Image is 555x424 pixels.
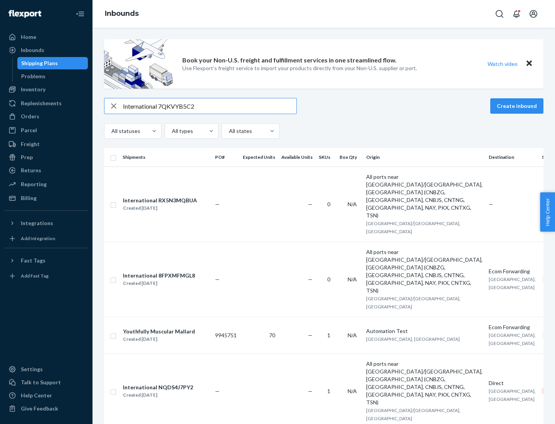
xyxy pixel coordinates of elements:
[5,110,88,123] a: Orders
[21,46,44,54] div: Inbounds
[5,270,88,282] a: Add Fast Tag
[72,6,88,22] button: Close Navigation
[5,178,88,190] a: Reporting
[21,194,37,202] div: Billing
[119,148,212,167] th: Shipments
[123,335,195,343] div: Created [DATE]
[123,98,296,114] input: Search inbounds by name, destination, msku...
[123,328,195,335] div: Youthfully Muscular Mallard
[492,6,507,22] button: Open Search Box
[215,276,220,283] span: —
[366,327,483,335] div: Automation Test
[348,276,357,283] span: N/A
[21,99,62,107] div: Replenishments
[489,201,493,207] span: —
[5,232,88,245] a: Add Integration
[123,279,195,287] div: Created [DATE]
[316,148,336,167] th: SKUs
[21,379,61,386] div: Talk to Support
[21,113,39,120] div: Orders
[21,140,40,148] div: Freight
[327,201,330,207] span: 0
[123,391,193,399] div: Created [DATE]
[5,164,88,177] a: Returns
[21,405,58,412] div: Give Feedback
[215,201,220,207] span: —
[366,220,461,234] span: [GEOGRAPHIC_DATA]/[GEOGRAPHIC_DATA], [GEOGRAPHIC_DATA]
[21,365,43,373] div: Settings
[348,201,357,207] span: N/A
[489,332,536,346] span: [GEOGRAPHIC_DATA], [GEOGRAPHIC_DATA]
[21,219,53,227] div: Integrations
[21,392,52,399] div: Help Center
[327,332,330,338] span: 1
[489,323,536,331] div: Ecom Forwarding
[5,31,88,43] a: Home
[486,148,539,167] th: Destination
[490,98,543,114] button: Create inbound
[269,332,275,338] span: 70
[21,167,41,174] div: Returns
[21,153,33,161] div: Prep
[228,127,229,135] input: All states
[308,332,313,338] span: —
[336,148,363,167] th: Box Qty
[240,148,278,167] th: Expected Units
[489,379,536,387] div: Direct
[123,204,197,212] div: Created [DATE]
[21,33,36,41] div: Home
[540,192,555,232] button: Help Center
[123,197,197,204] div: International RX5N3MQBUA
[123,384,193,391] div: International NQDS4J7PY2
[348,332,357,338] span: N/A
[366,173,483,219] div: All ports near [GEOGRAPHIC_DATA]/[GEOGRAPHIC_DATA], [GEOGRAPHIC_DATA] (CNBZG, [GEOGRAPHIC_DATA], ...
[366,296,461,310] span: [GEOGRAPHIC_DATA]/[GEOGRAPHIC_DATA], [GEOGRAPHIC_DATA]
[5,402,88,415] button: Give Feedback
[212,148,240,167] th: PO#
[524,58,534,69] button: Close
[308,201,313,207] span: —
[483,58,523,69] button: Watch video
[8,10,41,18] img: Flexport logo
[366,407,461,421] span: [GEOGRAPHIC_DATA]/[GEOGRAPHIC_DATA], [GEOGRAPHIC_DATA]
[5,192,88,204] a: Billing
[21,126,37,134] div: Parcel
[21,180,47,188] div: Reporting
[348,388,357,394] span: N/A
[182,64,417,72] p: Use Flexport’s freight service to import your products directly from your Non-U.S. supplier or port.
[5,254,88,267] button: Fast Tags
[21,235,55,242] div: Add Integration
[5,376,88,389] a: Talk to Support
[327,276,330,283] span: 0
[215,388,220,394] span: —
[5,124,88,136] a: Parcel
[21,86,45,93] div: Inventory
[366,360,483,406] div: All ports near [GEOGRAPHIC_DATA]/[GEOGRAPHIC_DATA], [GEOGRAPHIC_DATA] (CNBZG, [GEOGRAPHIC_DATA], ...
[5,363,88,375] a: Settings
[5,217,88,229] button: Integrations
[212,317,240,353] td: 9945751
[308,276,313,283] span: —
[327,388,330,394] span: 1
[366,336,460,342] span: [GEOGRAPHIC_DATA], [GEOGRAPHIC_DATA]
[21,273,49,279] div: Add Fast Tag
[182,56,397,65] p: Book your Non-U.S. freight and fulfillment services in one streamlined flow.
[489,388,536,402] span: [GEOGRAPHIC_DATA], [GEOGRAPHIC_DATA]
[5,138,88,150] a: Freight
[17,57,88,69] a: Shipping Plans
[5,83,88,96] a: Inventory
[5,151,88,163] a: Prep
[5,97,88,109] a: Replenishments
[105,9,139,18] a: Inbounds
[171,127,172,135] input: All types
[363,148,486,167] th: Origin
[17,70,88,82] a: Problems
[99,3,145,25] ol: breadcrumbs
[526,6,541,22] button: Open account menu
[278,148,316,167] th: Available Units
[308,388,313,394] span: —
[123,272,195,279] div: International 8FPXMFMGL8
[21,257,45,264] div: Fast Tags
